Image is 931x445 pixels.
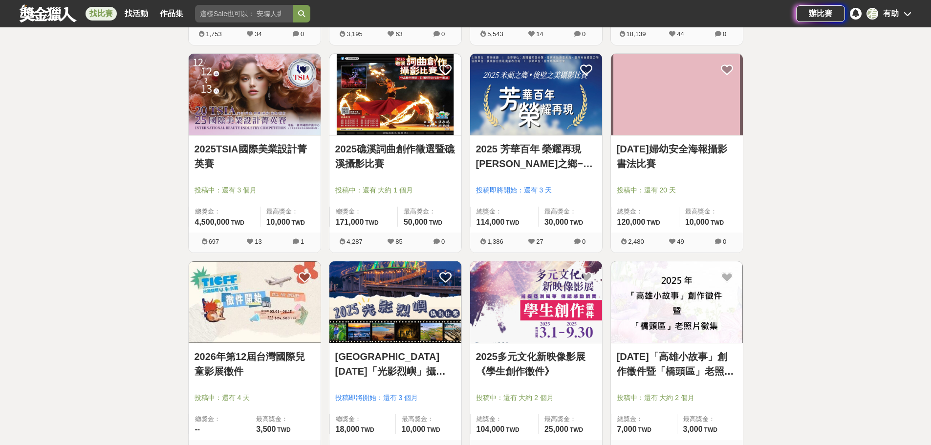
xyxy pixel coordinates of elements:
[476,393,596,403] span: 投稿中：還有 大約 2 個月
[404,218,428,226] span: 50,000
[255,238,261,245] span: 13
[329,54,461,136] a: Cover Image
[683,414,737,424] span: 最高獎金：
[189,261,321,343] a: Cover Image
[266,218,290,226] span: 10,000
[329,261,461,343] img: Cover Image
[336,207,391,216] span: 總獎金：
[476,425,505,433] span: 104,000
[617,185,737,195] span: 投稿中：還有 20 天
[883,8,899,20] div: 有助
[611,261,743,343] img: Cover Image
[346,238,363,245] span: 4,287
[441,238,445,245] span: 0
[427,426,440,433] span: TWD
[866,8,878,20] div: 有
[476,349,596,379] a: 2025多元文化新映像影展《學生創作徵件》
[582,30,585,38] span: 0
[476,142,596,171] a: 2025 芳華百年 榮耀再現 [PERSON_NAME]之鄉−後壁之美攝影比賽
[231,219,244,226] span: TWD
[195,5,293,22] input: 這樣Sale也可以： 安聯人壽創意銷售法募集
[570,426,583,433] span: TWD
[536,30,543,38] span: 14
[195,185,315,195] span: 投稿中：還有 3 個月
[156,7,187,21] a: 作品集
[335,185,455,195] span: 投稿中：還有 大約 1 個月
[402,425,426,433] span: 10,000
[582,238,585,245] span: 0
[617,349,737,379] a: [DATE]「高雄小故事」創作徵件暨「橋頭區」老照片徵集
[335,349,455,379] a: [GEOGRAPHIC_DATA][DATE]「光影烈嶼」攝影比賽
[617,393,737,403] span: 投稿中：還有 大約 2 個月
[470,54,602,136] a: Cover Image
[256,414,314,424] span: 最高獎金：
[487,30,503,38] span: 5,543
[611,54,743,135] img: Cover Image
[611,261,743,343] a: Cover Image
[301,238,304,245] span: 1
[476,218,505,226] span: 114,000
[506,426,519,433] span: TWD
[617,142,737,171] a: [DATE]婦幼安全海報攝影書法比賽
[506,219,519,226] span: TWD
[277,426,290,433] span: TWD
[723,30,726,38] span: 0
[476,185,596,195] span: 投稿即將開始：還有 3 天
[617,414,671,424] span: 總獎金：
[476,207,532,216] span: 總獎金：
[683,425,703,433] span: 3,000
[195,142,315,171] a: 2025TSIA國際美業設計菁英賽
[336,218,364,226] span: 171,000
[329,261,461,343] a: Cover Image
[711,219,724,226] span: TWD
[346,30,363,38] span: 3,195
[476,414,532,424] span: 總獎金：
[677,30,684,38] span: 44
[86,7,117,21] a: 找比賽
[256,425,276,433] span: 3,500
[395,238,402,245] span: 85
[195,393,315,403] span: 投稿中：還有 4 天
[470,261,602,343] a: Cover Image
[335,393,455,403] span: 投稿即將開始：還有 3 個月
[441,30,445,38] span: 0
[617,207,673,216] span: 總獎金：
[404,207,455,216] span: 最高獎金：
[470,261,602,343] img: Cover Image
[195,207,254,216] span: 總獎金：
[266,207,315,216] span: 最高獎金：
[544,425,568,433] span: 25,000
[685,218,709,226] span: 10,000
[544,207,596,216] span: 最高獎金：
[685,207,737,216] span: 最高獎金：
[365,219,378,226] span: TWD
[796,5,845,22] a: 辦比賽
[336,414,390,424] span: 總獎金：
[195,414,244,424] span: 總獎金：
[470,54,602,135] img: Cover Image
[189,54,321,135] img: Cover Image
[292,219,305,226] span: TWD
[335,142,455,171] a: 2025礁溪詞曲創作徵選暨礁溪攝影比賽
[402,414,455,424] span: 最高獎金：
[336,425,360,433] span: 18,000
[570,219,583,226] span: TWD
[487,238,503,245] span: 1,386
[361,426,374,433] span: TWD
[121,7,152,21] a: 找活動
[395,30,402,38] span: 63
[544,218,568,226] span: 30,000
[704,426,717,433] span: TWD
[195,218,230,226] span: 4,500,000
[301,30,304,38] span: 0
[329,54,461,135] img: Cover Image
[647,219,660,226] span: TWD
[628,238,644,245] span: 2,480
[536,238,543,245] span: 27
[429,219,442,226] span: TWD
[195,425,200,433] span: --
[627,30,646,38] span: 18,139
[206,30,222,38] span: 1,753
[617,425,637,433] span: 7,000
